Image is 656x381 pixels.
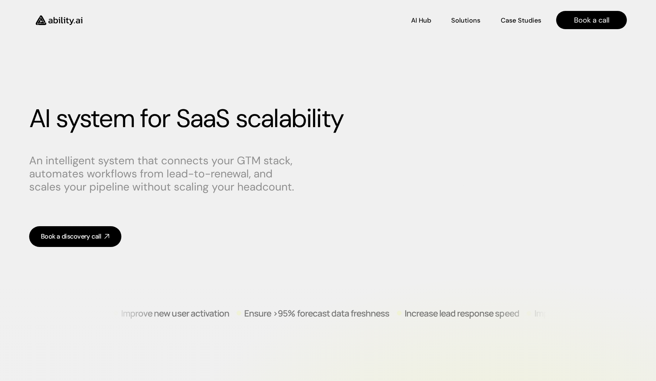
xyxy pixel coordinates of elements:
a: AI Hub [411,14,431,27]
a: Case Studies [500,14,542,27]
h3: Ready-to-use in Slack [46,68,97,76]
nav: Main navigation [93,11,627,29]
p: Increase lead response speed [405,309,519,317]
a: Book a call [556,11,627,29]
p: AI Hub [411,16,431,25]
a: Solutions [451,14,480,27]
p: Case Studies [501,16,541,25]
p: Improve new user activation [121,309,229,317]
h1: AI system for SaaS scalability [29,103,627,134]
p: Book a call [574,15,609,25]
p: Improve new user activation [534,309,643,317]
p: Solutions [451,16,480,25]
a: Book a discovery call [29,226,121,247]
div: Book a discovery call [41,232,101,241]
p: An intelligent system that connects your GTM stack, automates workflows from lead-to-renewal, and... [29,154,306,193]
p: Ensure >95% forecast data freshness [244,309,389,317]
